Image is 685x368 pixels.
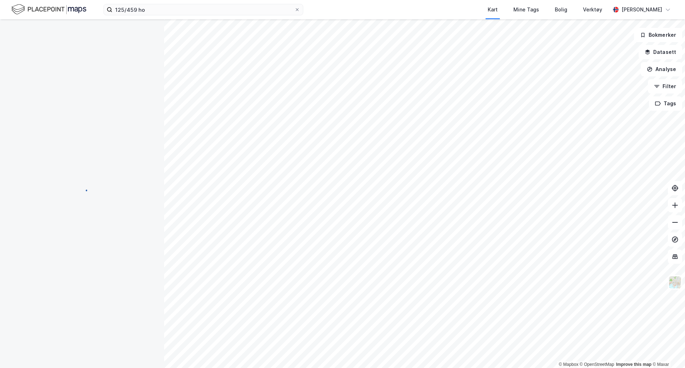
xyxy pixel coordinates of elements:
[513,5,539,14] div: Mine Tags
[649,334,685,368] iframe: Chat Widget
[641,62,682,76] button: Analyse
[634,28,682,42] button: Bokmerker
[621,5,662,14] div: [PERSON_NAME]
[559,362,578,367] a: Mapbox
[668,276,682,289] img: Z
[648,79,682,94] button: Filter
[11,3,86,16] img: logo.f888ab2527a4732fd821a326f86c7f29.svg
[649,334,685,368] div: Kontrollprogram for chat
[555,5,567,14] div: Bolig
[616,362,651,367] a: Improve this map
[583,5,602,14] div: Verktøy
[488,5,498,14] div: Kart
[639,45,682,59] button: Datasett
[580,362,614,367] a: OpenStreetMap
[649,96,682,111] button: Tags
[112,4,294,15] input: Søk på adresse, matrikkel, gårdeiere, leietakere eller personer
[76,184,88,195] img: spinner.a6d8c91a73a9ac5275cf975e30b51cfb.svg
